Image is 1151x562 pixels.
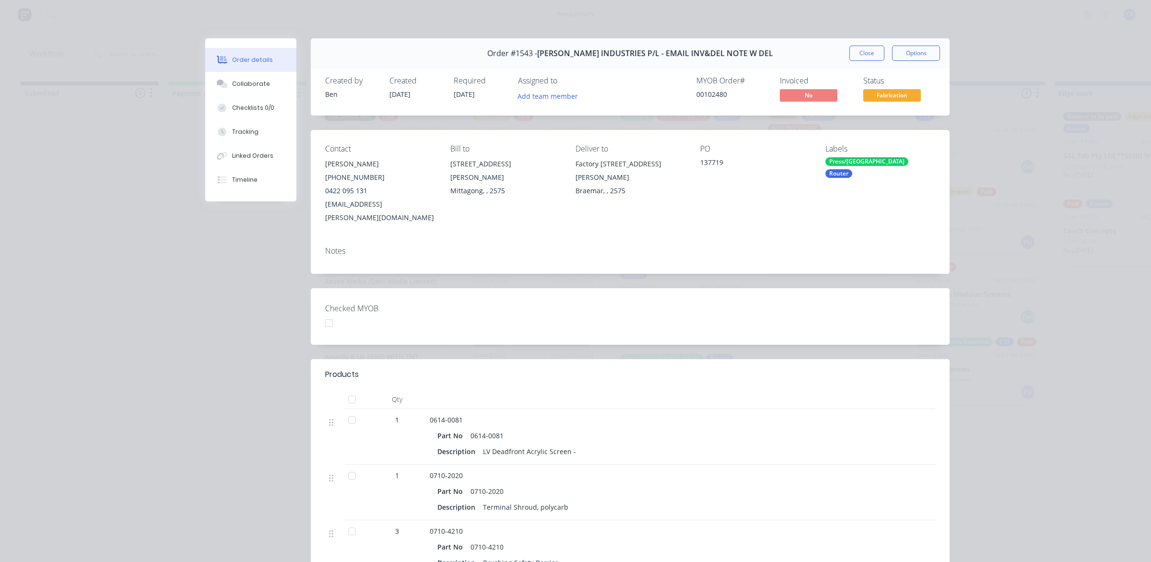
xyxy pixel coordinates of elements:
div: Required [454,76,506,85]
div: Collaborate [232,80,270,88]
div: Qty [368,390,426,409]
div: 0710-4210 [467,540,507,554]
div: Mittagong, , 2575 [450,184,560,198]
div: Order details [232,56,273,64]
div: Contact [325,144,435,153]
span: 3 [395,526,399,536]
div: MYOB Order # [696,76,768,85]
span: 0710-2020 [430,471,463,480]
div: 0422 095 131 [325,184,435,198]
div: Labels [825,144,935,153]
span: Order #1543 - [487,49,537,58]
span: Fabrication [863,89,921,101]
div: [STREET_ADDRESS][PERSON_NAME]Mittagong, , 2575 [450,157,560,198]
div: 0710-2020 [467,484,507,498]
div: Part No [437,429,467,443]
span: 1 [395,415,399,425]
div: Deliver to [575,144,685,153]
button: Linked Orders [205,144,296,168]
div: Press/[GEOGRAPHIC_DATA] [825,157,908,166]
div: Tracking [232,128,258,136]
div: [PERSON_NAME][PHONE_NUMBER]0422 095 131[EMAIL_ADDRESS][PERSON_NAME][DOMAIN_NAME] [325,157,435,224]
div: Part No [437,484,467,498]
button: Order details [205,48,296,72]
button: Fabrication [863,89,921,104]
div: Ben [325,89,378,99]
span: 0614-0081 [430,415,463,424]
span: 1 [395,470,399,480]
button: Add team member [518,89,583,102]
span: [PERSON_NAME] INDUSTRIES P/L - EMAIL INV&DEL NOTE W DEL [537,49,773,58]
span: [DATE] [389,90,411,99]
button: Collaborate [205,72,296,96]
span: 0710-4210 [430,527,463,536]
div: Timeline [232,176,258,184]
div: Checklists 0/0 [232,104,274,112]
div: [EMAIL_ADDRESS][PERSON_NAME][DOMAIN_NAME] [325,198,435,224]
div: [PHONE_NUMBER] [325,171,435,184]
div: Description [437,445,479,458]
div: Factory [STREET_ADDRESS][PERSON_NAME]Braemar, , 2575 [575,157,685,198]
div: Assigned to [518,76,614,85]
span: No [780,89,837,101]
div: Factory [STREET_ADDRESS][PERSON_NAME] [575,157,685,184]
div: [STREET_ADDRESS][PERSON_NAME] [450,157,560,184]
div: 137719 [700,157,810,171]
div: 00102480 [696,89,768,99]
div: Invoiced [780,76,852,85]
button: Timeline [205,168,296,192]
div: Products [325,369,359,380]
button: Close [849,46,884,61]
div: Created by [325,76,378,85]
div: Terminal Shroud, polycarb [479,500,572,514]
div: [PERSON_NAME] [325,157,435,171]
div: Created [389,76,442,85]
div: Router [825,169,852,178]
span: [DATE] [454,90,475,99]
div: Notes [325,246,935,256]
label: Checked MYOB [325,303,445,314]
button: Add team member [513,89,583,102]
div: Description [437,500,479,514]
button: Checklists 0/0 [205,96,296,120]
button: Options [892,46,940,61]
div: Part No [437,540,467,554]
div: Bill to [450,144,560,153]
div: Linked Orders [232,152,273,160]
div: Status [863,76,935,85]
div: Braemar, , 2575 [575,184,685,198]
div: LV Deadfront Acrylic Screen - [479,445,580,458]
button: Tracking [205,120,296,144]
div: PO [700,144,810,153]
div: 0614-0081 [467,429,507,443]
